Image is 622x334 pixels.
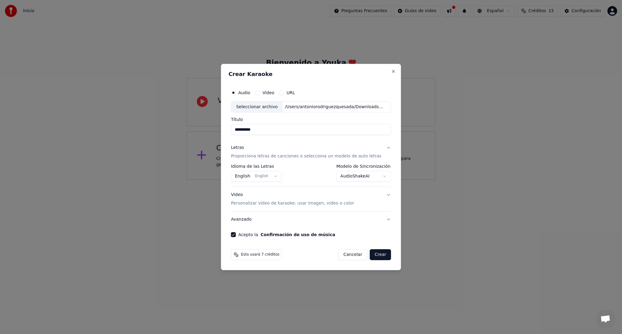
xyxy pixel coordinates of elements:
[231,118,391,122] label: Título
[231,187,391,212] button: VideoPersonalizar video de karaoke: usar imagen, video o color
[231,153,381,160] p: Proporciona letras de canciones o selecciona un modelo de auto letras
[286,91,295,95] label: URL
[231,200,354,206] p: Personalizar video de karaoke: usar imagen, video o color
[231,164,391,187] div: LetrasProporciona letras de canciones o selecciona un modelo de auto letras
[231,164,282,169] label: Idioma de las Letras
[231,140,391,164] button: LetrasProporciona letras de canciones o selecciona un modelo de auto letras
[262,91,274,95] label: Video
[261,232,335,237] button: Acepto la
[231,145,244,151] div: Letras
[337,164,391,169] label: Modelo de Sincronización
[241,252,279,257] span: Esto usará 7 créditos
[338,249,367,260] button: Cancelar
[228,71,393,77] h2: Crear Karaoke
[238,91,250,95] label: Audio
[238,232,335,237] label: Acepto la
[282,104,386,110] div: /Users/antoniorodriguezquesada/Downloads/SHOW [PERSON_NAME] PREGUNTAS.mp3
[231,212,391,227] button: Avanzado
[231,192,354,207] div: Video
[370,249,391,260] button: Crear
[231,102,282,112] div: Seleccionar archivo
